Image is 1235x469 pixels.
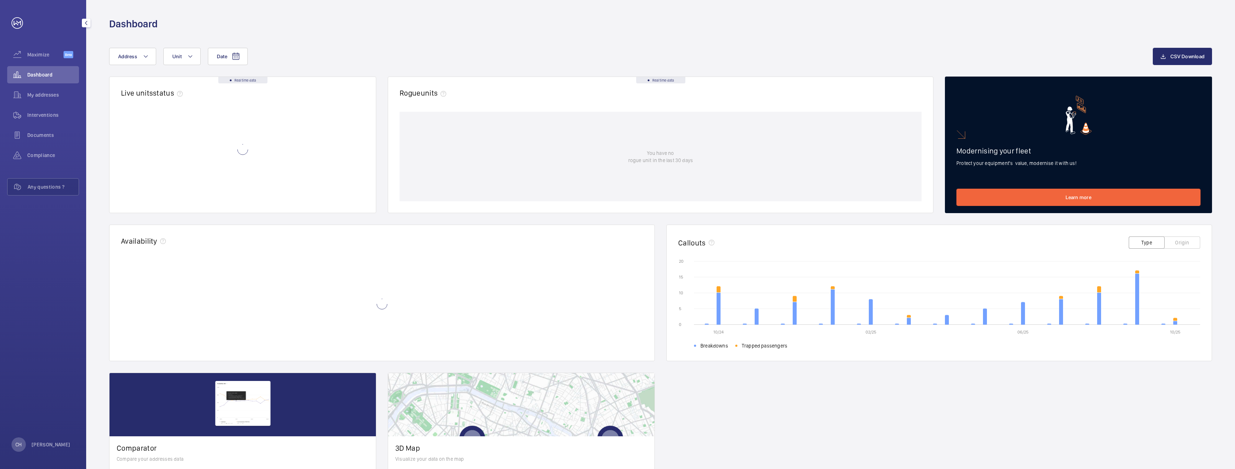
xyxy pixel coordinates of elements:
[742,342,787,349] span: Trapped passengers
[121,236,157,245] h2: Availability
[400,88,449,97] h2: Rogue
[679,290,683,295] text: 10
[421,88,449,97] span: units
[15,441,22,448] p: CH
[1170,54,1204,59] span: CSV Download
[163,48,201,65] button: Unit
[1170,330,1180,335] text: 10/25
[713,330,724,335] text: 10/24
[28,183,79,190] span: Any questions ?
[27,51,64,58] span: Maximize
[1153,48,1212,65] button: CSV Download
[218,77,267,83] div: Real time data
[866,330,876,335] text: 02/25
[153,88,186,97] span: status
[121,88,186,97] h2: Live units
[208,48,248,65] button: Date
[700,342,728,349] span: Breakdowns
[27,71,79,78] span: Dashboard
[1017,330,1029,335] text: 06/25
[27,132,79,139] span: Documents
[679,306,681,311] text: 5
[32,441,70,448] p: [PERSON_NAME]
[679,322,681,327] text: 0
[27,91,79,98] span: My addresses
[956,160,1201,167] p: Protect your equipment's value, modernise it with us!
[956,189,1201,206] a: Learn more
[117,455,369,463] p: Compare your addresses data
[27,152,79,159] span: Compliance
[118,54,137,59] span: Address
[64,51,73,58] span: Beta
[678,238,706,247] h2: Callouts
[679,259,684,264] text: 20
[172,54,182,59] span: Unit
[956,146,1201,155] h2: Modernising your fleet
[1066,96,1092,135] img: marketing-card.svg
[117,443,369,452] h2: Comparator
[27,111,79,119] span: Interventions
[636,77,685,83] div: Real time data
[1129,236,1165,249] button: Type
[109,48,156,65] button: Address
[109,17,158,31] h1: Dashboard
[217,54,227,59] span: Date
[628,150,693,164] p: You have no rogue unit in the last 30 days
[679,275,683,280] text: 15
[395,443,647,452] h2: 3D Map
[395,455,647,463] p: Visualize your data on the map
[1164,236,1200,249] button: Origin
